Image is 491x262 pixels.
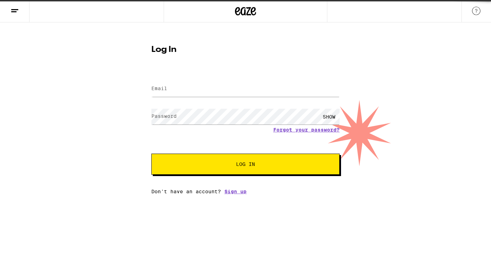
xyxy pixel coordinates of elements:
[151,154,340,175] button: Log In
[4,5,51,11] span: Hi. Need any help?
[151,46,340,54] h1: Log In
[151,81,340,97] input: Email
[151,189,340,194] div: Don't have an account?
[151,113,177,119] label: Password
[319,109,340,125] div: SHOW
[236,162,255,167] span: Log In
[273,127,340,133] a: Forgot your password?
[224,189,247,194] a: Sign up
[151,86,167,91] label: Email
